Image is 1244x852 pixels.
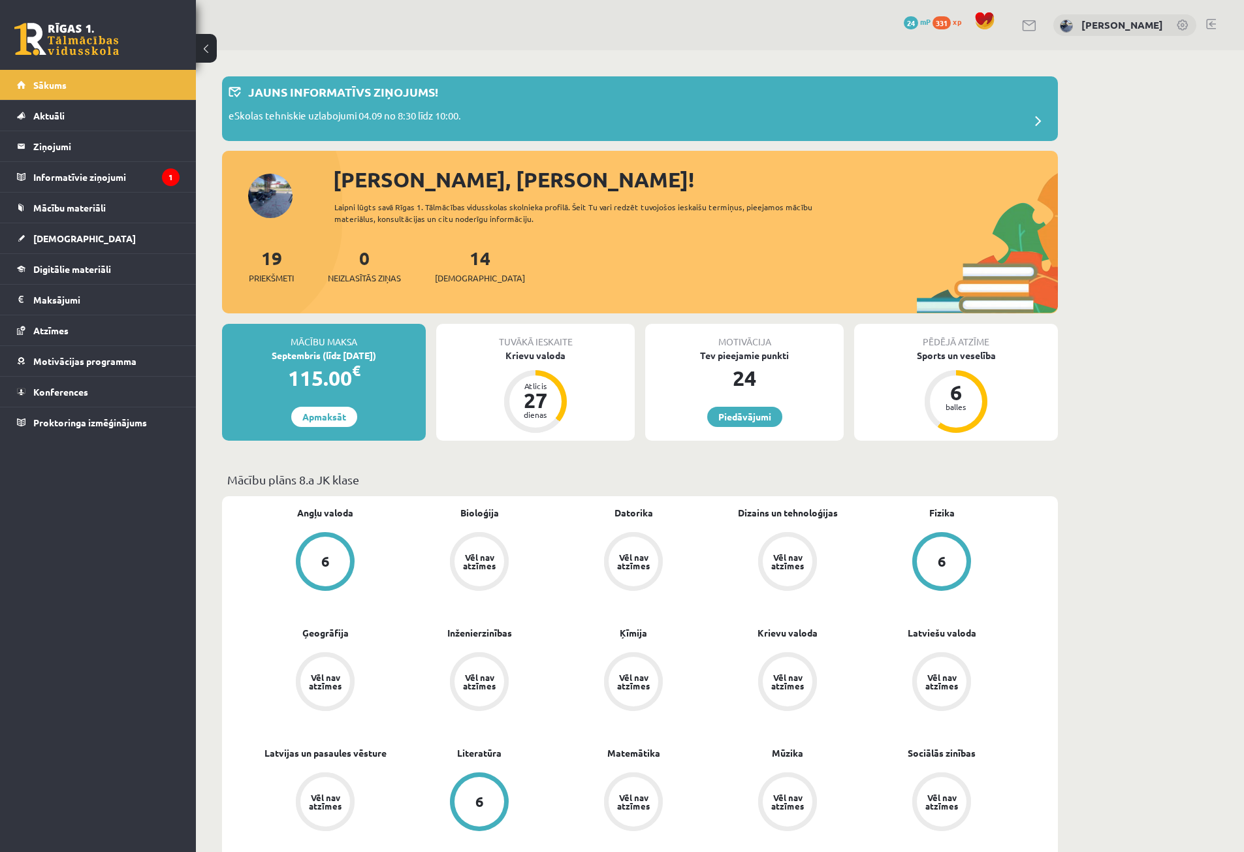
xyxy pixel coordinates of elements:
a: 24 mP [904,16,931,27]
a: Proktoringa izmēģinājums [17,407,180,437]
span: Atzīmes [33,324,69,336]
a: Mācību materiāli [17,193,180,223]
a: Krievu valoda [758,626,818,640]
a: [PERSON_NAME] [1081,18,1163,31]
a: Apmaksāt [291,407,357,427]
div: Sports un veselība [854,349,1058,362]
a: 0Neizlasītās ziņas [328,246,401,285]
div: Vēl nav atzīmes [461,553,498,570]
a: Vēl nav atzīmes [865,772,1019,834]
a: Piedāvājumi [707,407,782,427]
a: Maksājumi [17,285,180,315]
div: dienas [516,411,555,418]
div: Tuvākā ieskaite [436,324,635,349]
span: [DEMOGRAPHIC_DATA] [33,232,136,244]
a: Krievu valoda Atlicis 27 dienas [436,349,635,435]
a: Literatūra [457,746,502,760]
span: mP [920,16,931,27]
a: Bioloģija [460,506,499,520]
p: eSkolas tehniskie uzlabojumi 04.09 no 8:30 līdz 10:00. [229,108,461,127]
a: Vēl nav atzīmes [865,652,1019,714]
div: Krievu valoda [436,349,635,362]
div: Pēdējā atzīme [854,324,1058,349]
a: 14[DEMOGRAPHIC_DATA] [435,246,525,285]
a: Sports un veselība 6 balles [854,349,1058,435]
div: 6 [938,554,946,569]
a: Vēl nav atzīmes [710,652,865,714]
span: Neizlasītās ziņas [328,272,401,285]
div: 115.00 [222,362,426,394]
a: Ziņojumi [17,131,180,161]
img: Endijs Laizāns [1060,20,1073,33]
span: Motivācijas programma [33,355,136,367]
span: 331 [933,16,951,29]
div: Vēl nav atzīmes [769,793,806,810]
a: Digitālie materiāli [17,254,180,284]
div: [PERSON_NAME], [PERSON_NAME]! [333,164,1058,195]
legend: Maksājumi [33,285,180,315]
a: Vēl nav atzīmes [556,652,710,714]
span: Mācību materiāli [33,202,106,213]
span: xp [953,16,961,27]
a: Sākums [17,70,180,100]
legend: Informatīvie ziņojumi [33,162,180,192]
div: Tev pieejamie punkti [645,349,844,362]
div: Vēl nav atzīmes [461,673,498,690]
div: Vēl nav atzīmes [615,673,652,690]
a: Sociālās zinības [908,746,976,760]
a: Rīgas 1. Tālmācības vidusskola [14,23,119,55]
a: Latviešu valoda [908,626,976,640]
span: Digitālie materiāli [33,263,111,275]
div: Atlicis [516,382,555,390]
span: Konferences [33,386,88,398]
span: € [352,361,360,380]
a: Ģeogrāfija [302,626,349,640]
p: Mācību plāns 8.a JK klase [227,471,1053,488]
a: Atzīmes [17,315,180,345]
div: Mācību maksa [222,324,426,349]
div: 6 [936,382,976,403]
a: Informatīvie ziņojumi1 [17,162,180,192]
a: Fizika [929,506,955,520]
a: Vēl nav atzīmes [556,772,710,834]
a: 6 [865,532,1019,593]
div: Vēl nav atzīmes [923,673,960,690]
a: Konferences [17,377,180,407]
span: Aktuāli [33,110,65,121]
div: 6 [475,795,484,809]
div: Motivācija [645,324,844,349]
div: Vēl nav atzīmes [923,793,960,810]
a: Inženierzinības [447,626,512,640]
div: 27 [516,390,555,411]
a: Mūzika [772,746,803,760]
span: Sākums [33,79,67,91]
a: 6 [402,772,556,834]
span: Priekšmeti [249,272,294,285]
div: 6 [321,554,330,569]
a: Dizains un tehnoloģijas [738,506,838,520]
a: 19Priekšmeti [249,246,294,285]
a: 331 xp [933,16,968,27]
div: Vēl nav atzīmes [307,673,343,690]
a: Latvijas un pasaules vēsture [264,746,387,760]
a: Vēl nav atzīmes [710,772,865,834]
div: Vēl nav atzīmes [307,793,343,810]
a: Vēl nav atzīmes [402,532,556,593]
a: Vēl nav atzīmes [710,532,865,593]
span: [DEMOGRAPHIC_DATA] [435,272,525,285]
span: Proktoringa izmēģinājums [33,417,147,428]
div: Vēl nav atzīmes [769,673,806,690]
a: Vēl nav atzīmes [556,532,710,593]
div: Septembris (līdz [DATE]) [222,349,426,362]
a: Motivācijas programma [17,346,180,376]
a: 6 [248,532,402,593]
div: Vēl nav atzīmes [615,793,652,810]
a: Vēl nav atzīmes [402,652,556,714]
a: Vēl nav atzīmes [248,652,402,714]
a: Matemātika [607,746,660,760]
a: Aktuāli [17,101,180,131]
a: Vēl nav atzīmes [248,772,402,834]
a: Angļu valoda [297,506,353,520]
div: Vēl nav atzīmes [615,553,652,570]
a: Jauns informatīvs ziņojums! eSkolas tehniskie uzlabojumi 04.09 no 8:30 līdz 10:00. [229,83,1051,134]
